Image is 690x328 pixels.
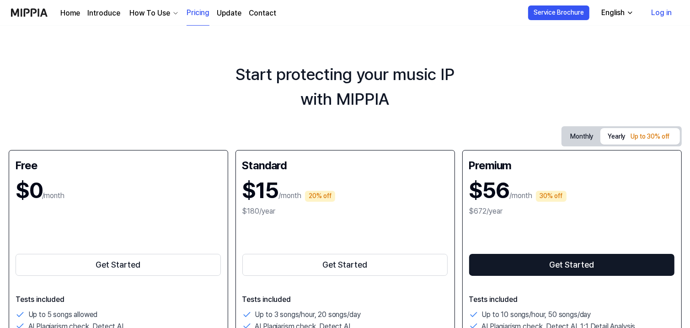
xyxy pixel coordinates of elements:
[128,8,172,19] div: How To Use
[249,8,276,19] a: Contact
[599,7,626,18] div: English
[594,4,639,22] button: English
[469,175,510,206] h1: $56
[242,294,448,305] p: Tests included
[536,191,567,202] div: 30% off
[469,157,675,172] div: Premium
[528,5,589,20] button: Service Brochure
[279,190,301,201] p: /month
[242,175,279,206] h1: $15
[28,309,98,321] p: Up to 5 songs allowed
[628,131,673,142] div: Up to 30% off
[255,309,361,321] p: Up to 3 songs/hour, 20 songs/day
[187,0,209,26] a: Pricing
[16,254,221,276] button: Get Started
[242,206,448,217] div: $180/year
[510,190,532,201] p: /month
[600,128,679,145] button: Yearly
[16,294,221,305] p: Tests included
[469,252,675,278] a: Get Started
[482,309,591,321] p: Up to 10 songs/hour, 50 songs/day
[469,254,675,276] button: Get Started
[217,8,241,19] a: Update
[242,254,448,276] button: Get Started
[42,190,64,201] p: /month
[87,8,120,19] a: Introduce
[242,252,448,278] a: Get Started
[16,157,221,172] div: Free
[563,129,601,144] button: Monthly
[16,175,42,206] h1: $0
[16,252,221,278] a: Get Started
[128,8,179,19] button: How To Use
[305,191,335,202] div: 20% off
[469,294,675,305] p: Tests included
[60,8,80,19] a: Home
[469,206,675,217] div: $672/year
[242,157,448,172] div: Standard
